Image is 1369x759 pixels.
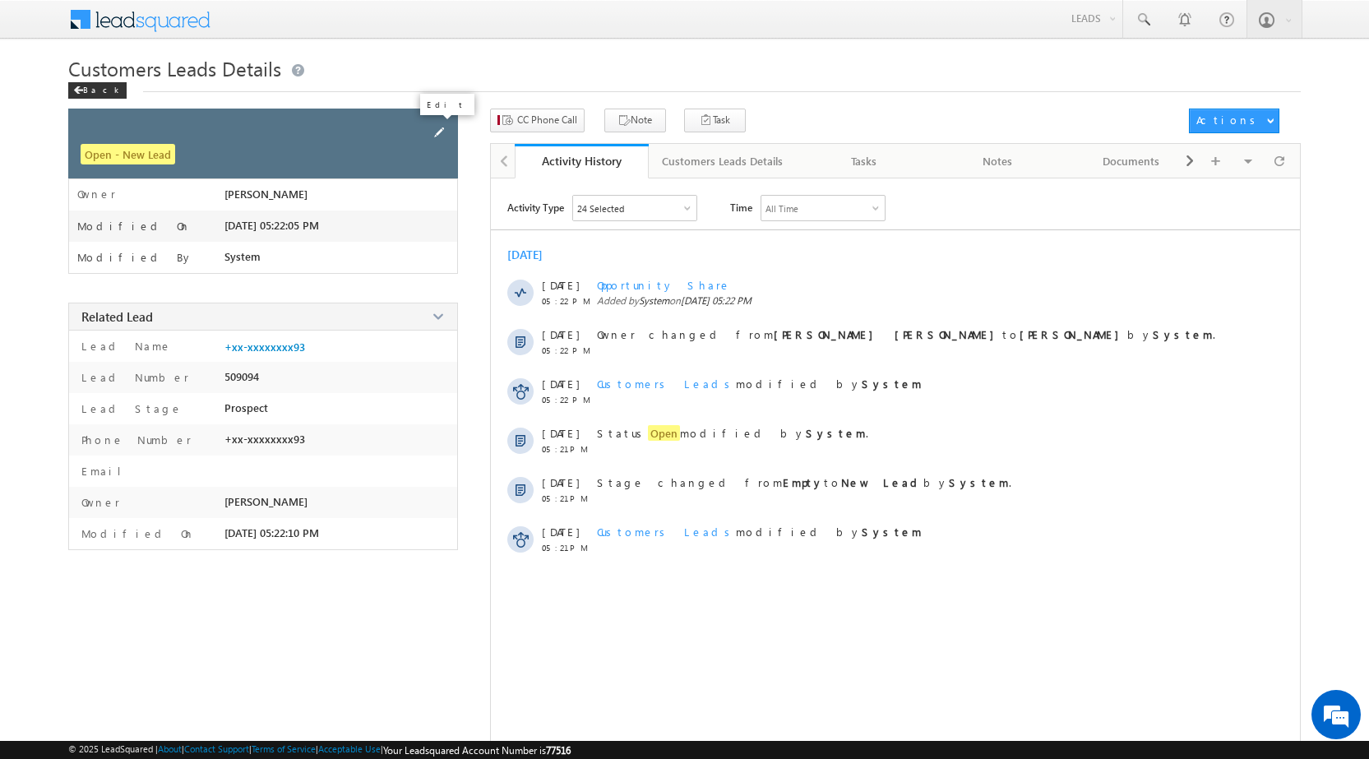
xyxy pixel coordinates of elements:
span: [DATE] [542,525,579,539]
span: 05:21 PM [542,493,591,503]
a: Notes [932,144,1066,178]
span: Your Leadsquared Account Number is [383,744,571,757]
span: Customers Leads Details [68,55,281,81]
div: Customers Leads Details [662,151,783,171]
div: All Time [765,203,798,214]
strong: Empty [783,475,824,489]
label: Owner [77,187,116,201]
span: [DATE] [542,377,579,391]
label: Phone Number [77,433,192,447]
a: Terms of Service [252,743,316,754]
strong: System [949,475,1009,489]
span: Owner changed from to by . [597,327,1215,341]
div: Activity History [527,153,636,169]
span: modified by [597,525,922,539]
a: Acceptable Use [318,743,381,754]
span: 05:22 PM [542,345,591,355]
span: [PERSON_NAME] [224,187,308,201]
span: System [224,250,261,263]
a: Documents [1065,144,1199,178]
span: Activity Type [507,195,564,220]
a: Contact Support [184,743,249,754]
div: 24 Selected [577,203,624,214]
label: Email [77,464,134,478]
span: [PERSON_NAME] [224,495,308,508]
div: Notes [945,151,1051,171]
button: Actions [1189,109,1279,133]
div: [DATE] [507,247,561,262]
span: Opportunity Share [597,278,731,292]
a: About [158,743,182,754]
button: CC Phone Call [490,109,585,132]
span: 05:21 PM [542,444,591,454]
span: 77516 [546,744,571,757]
strong: System [806,426,866,440]
span: +xx-xxxxxxxx93 [224,433,305,446]
span: 509094 [224,370,259,383]
a: Activity History [515,144,649,178]
span: [DATE] [542,475,579,489]
strong: System [862,525,922,539]
strong: [PERSON_NAME] [1020,327,1127,341]
strong: New Lead [841,475,923,489]
div: Actions [1196,113,1261,127]
span: System [639,294,669,307]
label: Lead Name [77,339,172,353]
label: Modified By [77,251,193,264]
span: Time [730,195,752,220]
span: Related Lead [81,308,153,325]
span: Customers Leads [597,377,736,391]
label: Modified On [77,526,195,540]
span: Stage changed from to by . [597,475,1011,489]
div: Documents [1078,151,1184,171]
div: Tasks [811,151,917,171]
span: Status modified by . [597,425,868,441]
button: Note [604,109,666,132]
span: 05:22 PM [542,296,591,306]
span: © 2025 LeadSquared | | | | | [68,743,571,757]
strong: [PERSON_NAME] [PERSON_NAME] [774,327,1002,341]
span: 05:21 PM [542,543,591,553]
p: Edit [427,99,468,110]
a: Tasks [798,144,932,178]
span: [DATE] [542,278,579,292]
button: Task [684,109,746,132]
label: Lead Number [77,370,189,384]
span: modified by [597,377,922,391]
a: +xx-xxxxxxxx93 [224,340,305,354]
span: 05:22 PM [542,395,591,405]
span: Added by on [597,294,1231,307]
span: [DATE] 05:22 PM [681,294,752,307]
label: Lead Stage [77,401,183,415]
span: Customers Leads [597,525,736,539]
span: Open [648,425,680,441]
span: Open - New Lead [81,144,175,164]
div: Owner Changed,Status Changed,Stage Changed,Source Changed,Notes & 19 more.. [573,196,696,220]
span: CC Phone Call [517,113,577,127]
div: Back [68,82,127,99]
span: Prospect [224,401,268,414]
span: [DATE] [542,426,579,440]
strong: System [1153,327,1213,341]
span: [DATE] [542,327,579,341]
a: Customers Leads Details [649,144,798,178]
strong: System [862,377,922,391]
